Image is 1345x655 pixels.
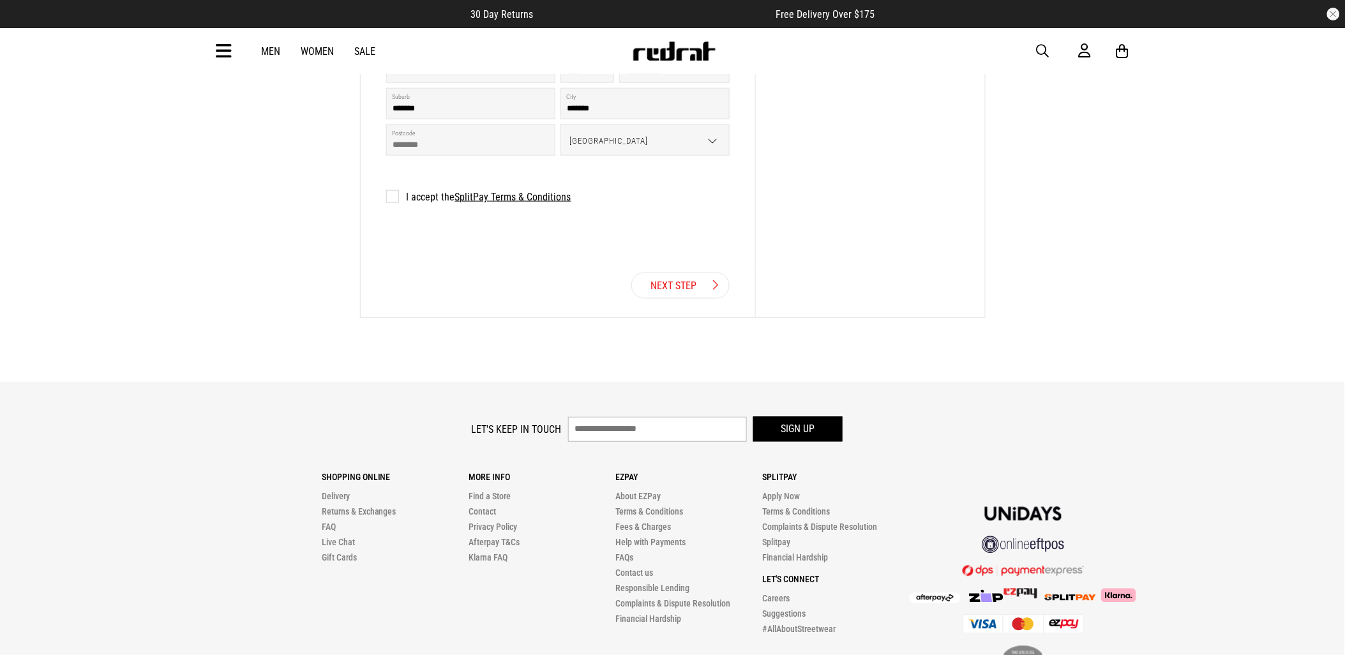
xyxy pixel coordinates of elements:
p: Ezpay [615,472,762,483]
span: 30 Day Returns [471,8,534,20]
a: Find a Store [469,492,511,502]
img: online eftpos [982,536,1065,553]
a: Delivery [322,492,350,502]
a: SplitPay Terms & Conditions [455,191,571,203]
span: [GEOGRAPHIC_DATA] [561,125,720,156]
a: FAQs [615,553,633,563]
span: Free Delivery Over $175 [776,8,875,20]
a: Careers [762,594,790,604]
button: Open LiveChat chat widget [10,5,49,43]
img: Zip [968,590,1004,603]
a: Suggestions [762,609,806,619]
p: Shopping Online [322,472,469,483]
a: Financial Hardship [762,553,828,563]
a: Complaints & Dispute Resolution [615,599,730,609]
a: Help with Payments [615,538,686,548]
a: #AllAboutStreetwear [762,624,836,635]
a: Contact [469,507,496,517]
img: Redrat logo [632,41,716,61]
a: Men [262,45,281,57]
a: Klarna FAQ [469,553,507,563]
a: FAQ [322,522,336,532]
a: Sale [355,45,376,57]
a: Privacy Policy [469,522,517,532]
a: Afterpay T&Cs [469,538,520,548]
p: Splitpay [762,472,909,483]
p: More Info [469,472,615,483]
button: Sign up [753,417,843,442]
img: Splitpay [1004,589,1037,599]
iframe: Customer reviews powered by Trustpilot [559,8,751,20]
a: Fees & Charges [615,522,671,532]
a: Contact us [615,568,653,578]
a: Financial Hardship [615,614,681,624]
a: Women [301,45,334,57]
a: Terms & Conditions [615,507,683,517]
a: About EZPay [615,492,661,502]
img: Unidays [985,507,1062,521]
label: Let's keep in touch [472,423,562,435]
label: I accept the [386,191,571,203]
img: Cards [963,615,1084,634]
a: Returns & Exchanges [322,507,396,517]
img: Klarna [1096,589,1136,603]
a: Apply Now [762,492,800,502]
img: DPS [963,565,1084,576]
img: Splitpay [1045,594,1096,601]
p: Let's Connect [762,575,909,585]
a: Complaints & Dispute Resolution [762,522,877,532]
a: Responsible Lending [615,583,689,594]
a: Live Chat [322,538,355,548]
a: Terms & Conditions [762,507,830,517]
a: Next Step [631,273,730,299]
a: Splitpay [762,538,790,548]
img: Afterpay [910,593,961,603]
a: Gift Cards [322,553,357,563]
